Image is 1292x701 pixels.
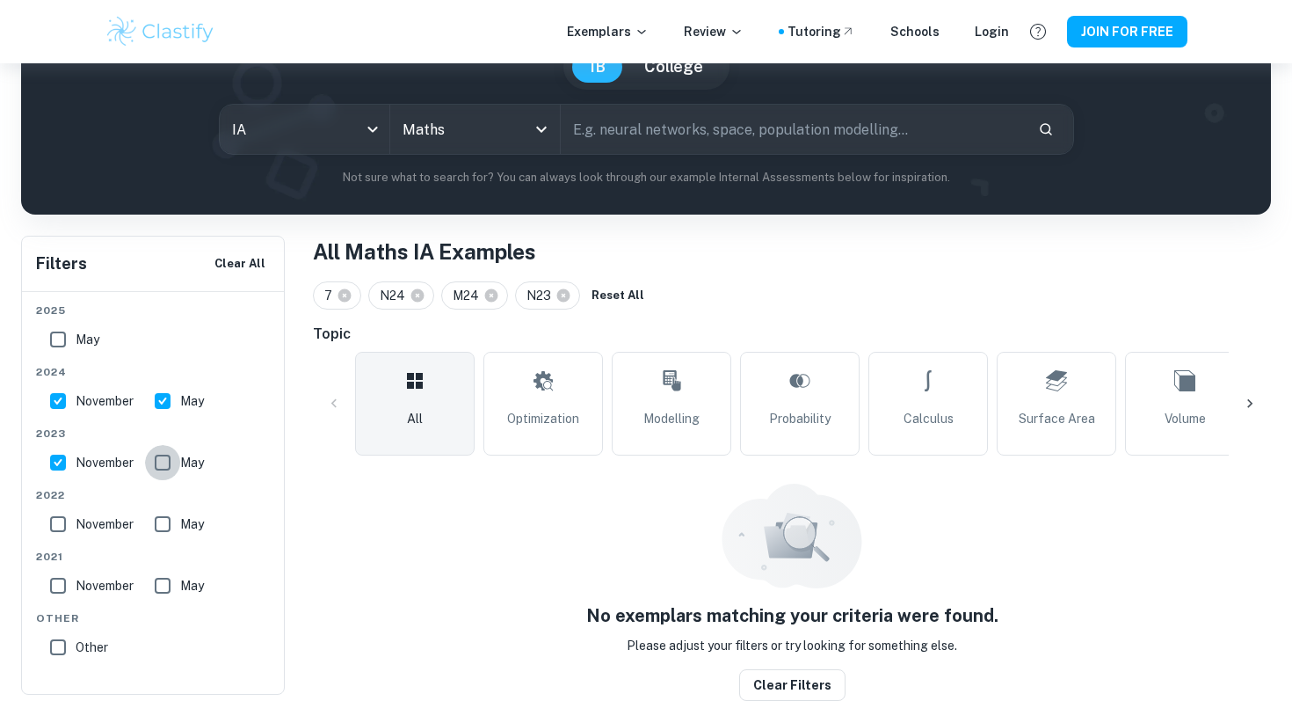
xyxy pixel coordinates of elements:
[76,391,134,411] span: November
[453,286,487,305] span: M24
[722,484,862,588] img: empty_state_resources.svg
[36,487,272,503] span: 2022
[890,22,940,41] a: Schools
[180,391,204,411] span: May
[1067,16,1187,47] button: JOIN FOR FREE
[587,282,649,309] button: Reset All
[515,281,580,310] div: N23
[36,252,87,276] h6: Filters
[526,286,559,305] span: N23
[572,51,623,83] button: IB
[36,426,272,442] span: 2023
[441,281,508,310] div: M24
[105,14,216,49] img: Clastify logo
[76,515,134,534] span: November
[643,409,700,428] span: Modelling
[180,453,204,472] span: May
[313,236,1271,267] h1: All Maths IA Examples
[180,576,204,595] span: May
[76,638,108,657] span: Other
[567,22,649,41] p: Exemplars
[324,286,340,305] span: 7
[586,602,998,629] h5: No exemplars matching your criteria were found.
[1031,114,1061,144] button: Search
[36,549,272,565] span: 2021
[529,117,554,142] button: Open
[627,636,957,655] p: Please adjust your filters or try looking for something else.
[210,251,270,277] button: Clear All
[313,324,1271,345] h6: Topic
[36,610,272,626] span: Other
[76,453,134,472] span: November
[1165,409,1206,428] span: Volume
[36,303,272,318] span: 2025
[76,330,99,349] span: May
[975,22,1009,41] a: Login
[368,281,434,310] div: N24
[36,364,272,380] span: 2024
[507,409,579,428] span: Optimization
[313,281,361,310] div: 7
[180,515,204,534] span: May
[684,22,744,41] p: Review
[35,169,1257,186] p: Not sure what to search for? You can always look through our example Internal Assessments below f...
[627,51,721,83] button: College
[380,286,413,305] span: N24
[769,409,831,428] span: Probability
[788,22,855,41] a: Tutoring
[561,105,1024,154] input: E.g. neural networks, space, population modelling...
[407,409,423,428] span: All
[1019,409,1095,428] span: Surface Area
[220,105,389,154] div: IA
[76,576,134,595] span: November
[739,669,846,701] button: Clear filters
[904,409,954,428] span: Calculus
[1023,17,1053,47] button: Help and Feedback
